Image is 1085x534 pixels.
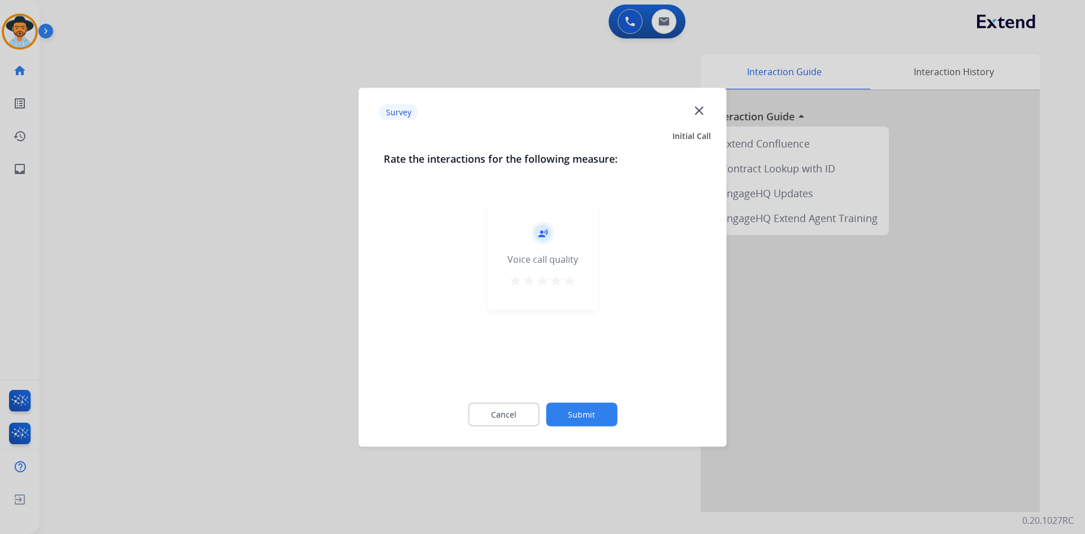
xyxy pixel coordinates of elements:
p: 0.20.1027RC [1022,514,1074,527]
button: Submit [546,402,617,426]
mat-icon: star [549,273,563,287]
mat-icon: star [536,273,549,287]
div: Voice call quality [507,252,578,266]
mat-icon: star [509,273,522,287]
mat-icon: close [692,103,706,118]
span: Initial Call [672,130,711,141]
mat-icon: star [563,273,576,287]
mat-icon: record_voice_over [537,228,548,238]
mat-icon: star [522,273,536,287]
h3: Rate the interactions for the following measure: [384,150,702,166]
p: Survey [379,105,418,120]
button: Cancel [468,402,539,426]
